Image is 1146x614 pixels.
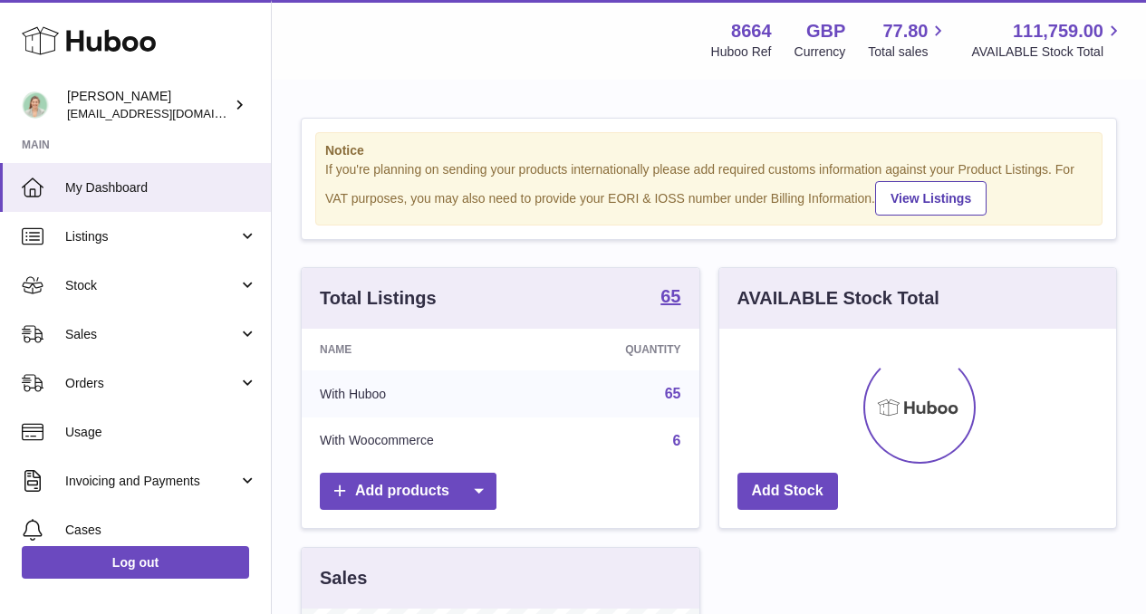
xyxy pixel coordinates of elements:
[302,417,548,465] td: With Woocommerce
[302,329,548,370] th: Name
[882,19,928,43] span: 77.80
[320,286,437,311] h3: Total Listings
[65,424,257,441] span: Usage
[875,181,987,216] a: View Listings
[711,43,772,61] div: Huboo Ref
[971,43,1124,61] span: AVAILABLE Stock Total
[320,566,367,590] h3: Sales
[325,161,1093,216] div: If you're planning on sending your products internationally please add required customs informati...
[325,142,1093,159] strong: Notice
[65,473,238,490] span: Invoicing and Payments
[737,473,838,510] a: Add Stock
[65,228,238,245] span: Listings
[665,386,681,401] a: 65
[971,19,1124,61] a: 111,759.00 AVAILABLE Stock Total
[868,19,949,61] a: 77.80 Total sales
[67,106,266,120] span: [EMAIL_ADDRESS][DOMAIN_NAME]
[806,19,845,43] strong: GBP
[737,286,939,311] h3: AVAILABLE Stock Total
[65,277,238,294] span: Stock
[65,375,238,392] span: Orders
[868,43,949,61] span: Total sales
[67,88,230,122] div: [PERSON_NAME]
[673,433,681,448] a: 6
[22,546,249,579] a: Log out
[660,287,680,309] a: 65
[320,473,496,510] a: Add products
[65,522,257,539] span: Cases
[548,329,698,370] th: Quantity
[1013,19,1103,43] span: 111,759.00
[302,370,548,417] td: With Huboo
[22,91,49,119] img: hello@thefacialcuppingexpert.com
[65,326,238,343] span: Sales
[731,19,772,43] strong: 8664
[65,179,257,197] span: My Dashboard
[660,287,680,305] strong: 65
[794,43,846,61] div: Currency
